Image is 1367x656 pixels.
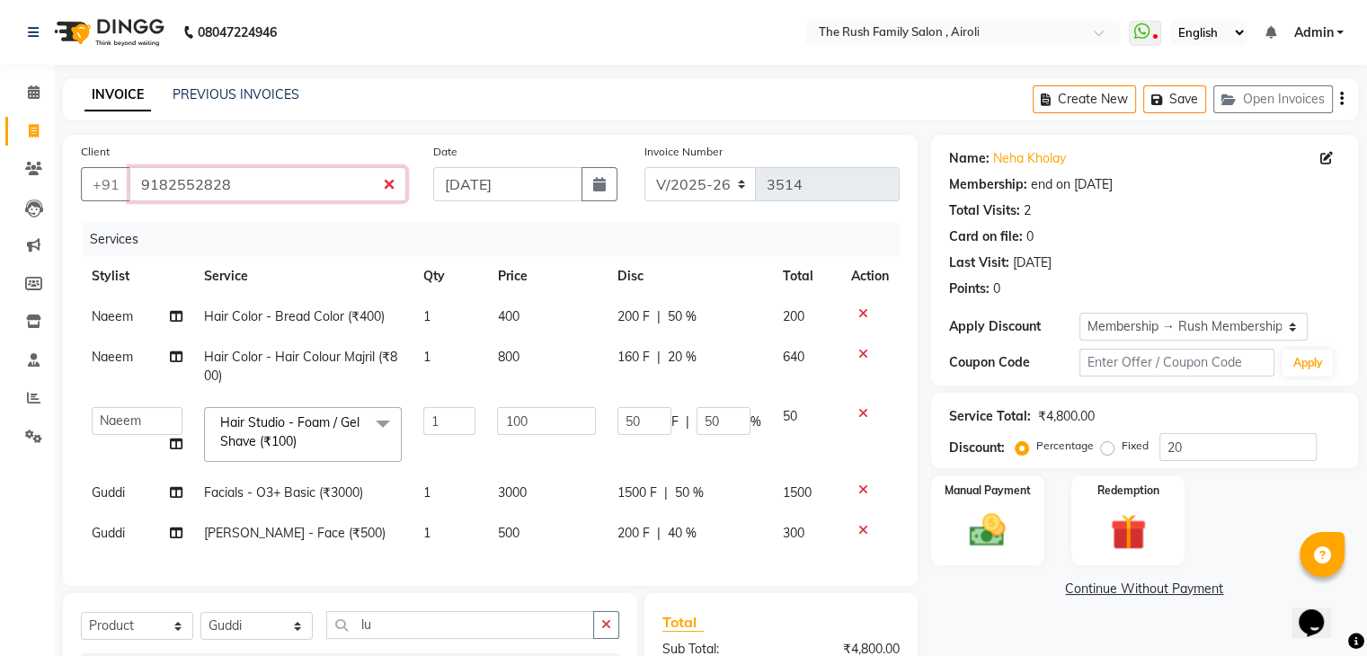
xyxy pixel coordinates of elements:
[668,307,697,326] span: 50 %
[1143,85,1206,113] button: Save
[193,256,413,297] th: Service
[220,414,360,449] span: Hair Studio - Foam / Gel Shave (₹100)
[204,308,385,324] span: Hair Color - Bread Color (₹400)
[945,483,1031,499] label: Manual Payment
[204,525,386,541] span: [PERSON_NAME] - Face (₹500)
[198,7,277,58] b: 08047224946
[949,175,1027,194] div: Membership:
[993,279,1000,298] div: 0
[92,525,125,541] span: Guddi
[92,484,125,501] span: Guddi
[617,348,650,367] span: 160 F
[949,439,1005,457] div: Discount:
[326,611,594,639] input: Search or Scan
[1292,584,1349,638] iframe: chat widget
[958,510,1016,551] img: _cash.svg
[662,613,704,632] span: Total
[497,308,519,324] span: 400
[949,227,1023,246] div: Card on file:
[657,524,661,543] span: |
[1036,438,1094,454] label: Percentage
[617,483,657,502] span: 1500 F
[664,483,668,502] span: |
[1282,350,1333,377] button: Apply
[204,349,397,384] span: Hair Color - Hair Colour Majril (₹800)
[783,484,812,501] span: 1500
[668,524,697,543] span: 40 %
[1031,175,1113,194] div: end on [DATE]
[1033,85,1136,113] button: Create New
[935,580,1354,598] a: Continue Without Payment
[993,149,1066,168] a: Neha Kholay
[949,279,990,298] div: Points:
[783,408,797,424] span: 50
[1213,85,1333,113] button: Open Invoices
[644,144,723,160] label: Invoice Number
[92,349,133,365] span: Naeem
[1099,510,1158,554] img: _gift.svg
[949,353,1079,372] div: Coupon Code
[949,253,1009,272] div: Last Visit:
[1293,23,1333,42] span: Admin
[497,484,526,501] span: 3000
[675,483,704,502] span: 50 %
[413,256,486,297] th: Qty
[173,86,299,102] a: PREVIOUS INVOICES
[81,167,131,201] button: +91
[83,223,913,256] div: Services
[486,256,606,297] th: Price
[949,201,1020,220] div: Total Visits:
[657,348,661,367] span: |
[46,7,169,58] img: logo
[1013,253,1052,272] div: [DATE]
[204,484,363,501] span: Facials - O3+ Basic (₹3000)
[1097,483,1159,499] label: Redemption
[129,167,406,201] input: Search by Name/Mobile/Email/Code
[772,256,840,297] th: Total
[92,308,133,324] span: Naeem
[1038,407,1095,426] div: ₹4,800.00
[1024,201,1031,220] div: 2
[668,348,697,367] span: 20 %
[750,412,761,431] span: %
[840,256,900,297] th: Action
[949,149,990,168] div: Name:
[671,412,679,431] span: F
[423,308,431,324] span: 1
[1079,349,1275,377] input: Enter Offer / Coupon Code
[84,79,151,111] a: INVOICE
[423,525,431,541] span: 1
[686,412,689,431] span: |
[783,525,804,541] span: 300
[423,349,431,365] span: 1
[433,144,457,160] label: Date
[297,433,305,449] a: x
[617,307,650,326] span: 200 F
[949,317,1079,336] div: Apply Discount
[949,407,1031,426] div: Service Total:
[81,144,110,160] label: Client
[1026,227,1034,246] div: 0
[497,525,519,541] span: 500
[1122,438,1149,454] label: Fixed
[497,349,519,365] span: 800
[423,484,431,501] span: 1
[657,307,661,326] span: |
[607,256,772,297] th: Disc
[783,349,804,365] span: 640
[81,256,193,297] th: Stylist
[617,524,650,543] span: 200 F
[783,308,804,324] span: 200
